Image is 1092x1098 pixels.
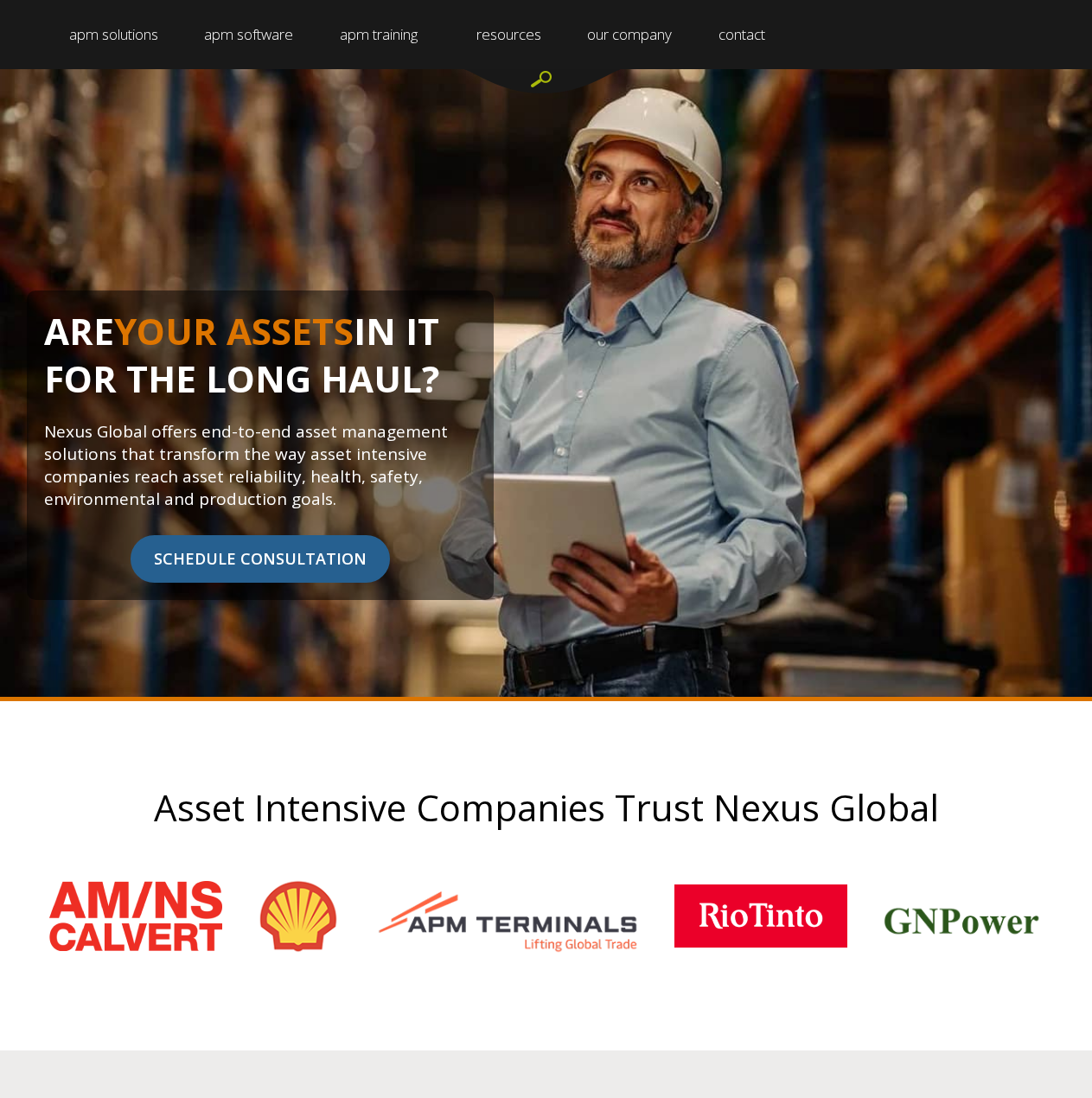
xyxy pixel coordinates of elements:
span: YOUR ASSETS [114,306,354,355]
img: client_logos_gnpower [882,878,1043,955]
span: SCHEDULE CONSULTATION [131,535,390,583]
img: shell-logo [257,878,341,955]
p: Nexus Global offers end-to-end asset management solutions that transform the way asset intensive ... [44,420,476,510]
img: apm-terminals-logo [375,878,641,955]
img: amns_logo [49,881,222,951]
img: rio_tinto [674,884,847,948]
h1: ARE IN IT FOR THE LONG HAUL? [44,308,476,420]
